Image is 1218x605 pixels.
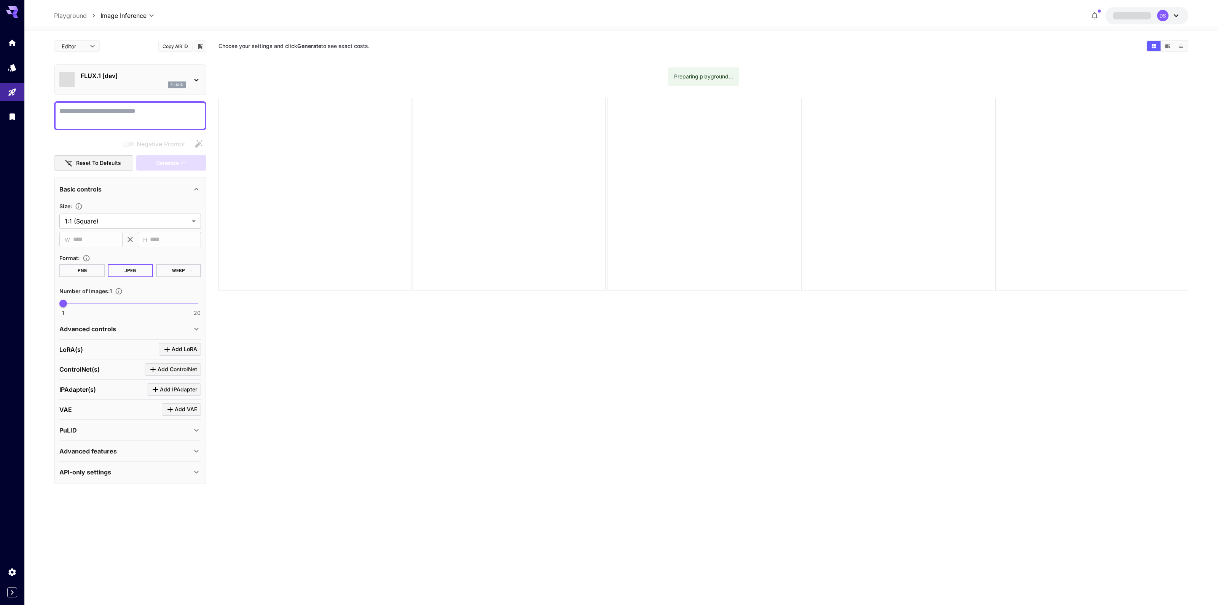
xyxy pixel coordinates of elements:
[59,421,201,439] div: PuLID
[172,345,197,354] span: Add LoRA
[121,139,191,148] span: Negative prompts are not compatible with the selected model.
[158,41,193,52] button: Copy AIR ID
[59,426,77,435] p: PuLID
[59,288,112,294] span: Number of images : 1
[80,254,93,262] button: Choose the file format for the output image.
[8,38,17,48] div: Home
[100,11,147,20] span: Image Inference
[59,320,201,338] div: Advanced controls
[162,403,201,416] button: Click to add VAE
[143,235,147,244] span: H
[112,287,126,295] button: Specify how many images to generate in a single request. Each image generation will be charged se...
[1157,10,1169,21] div: DS
[59,324,116,334] p: Advanced controls
[171,82,183,88] p: flux1d
[218,43,370,49] span: Choose your settings and click to see exact costs.
[59,463,201,481] div: API-only settings
[1146,40,1188,52] div: Show images in grid viewShow images in video viewShow images in list view
[54,155,133,171] button: Reset to defaults
[81,71,186,80] p: FLUX.1 [dev]
[72,203,86,210] button: Adjust the dimensions of the generated image by specifying its width and height in pixels, or sel...
[159,343,201,356] button: Click to add LoRA
[62,42,85,50] span: Editor
[59,180,201,198] div: Basic controls
[54,11,87,20] a: Playground
[194,309,201,317] span: 20
[8,88,17,97] div: Playground
[175,405,197,414] span: Add VAE
[1174,41,1188,51] button: Show images in list view
[59,442,201,460] div: Advanced features
[62,309,64,317] span: 1
[59,68,201,91] div: FLUX.1 [dev]flux1d
[156,264,201,277] button: WEBP
[59,264,105,277] button: PNG
[59,345,83,354] p: LoRA(s)
[137,139,185,148] span: Negative Prompt
[1161,41,1174,51] button: Show images in video view
[65,235,70,244] span: W
[59,385,96,394] p: IPAdapter(s)
[59,447,117,456] p: Advanced features
[674,70,733,83] div: Preparing playground...
[160,385,197,394] span: Add IPAdapter
[1105,7,1188,24] button: DS
[7,587,17,597] button: Expand sidebar
[59,405,72,414] p: VAE
[8,567,17,577] div: Settings
[59,468,111,477] p: API-only settings
[108,264,153,277] button: JPEG
[59,203,72,209] span: Size :
[158,365,197,374] span: Add ControlNet
[147,383,201,396] button: Click to add IPAdapter
[1147,41,1161,51] button: Show images in grid view
[59,255,80,261] span: Format :
[197,42,204,51] button: Add to library
[8,112,17,121] div: Library
[59,365,100,374] p: ControlNet(s)
[145,363,201,376] button: Click to add ControlNet
[8,63,17,72] div: Models
[297,43,321,49] b: Generate
[65,217,189,226] span: 1:1 (Square)
[54,11,100,20] nav: breadcrumb
[59,185,102,194] p: Basic controls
